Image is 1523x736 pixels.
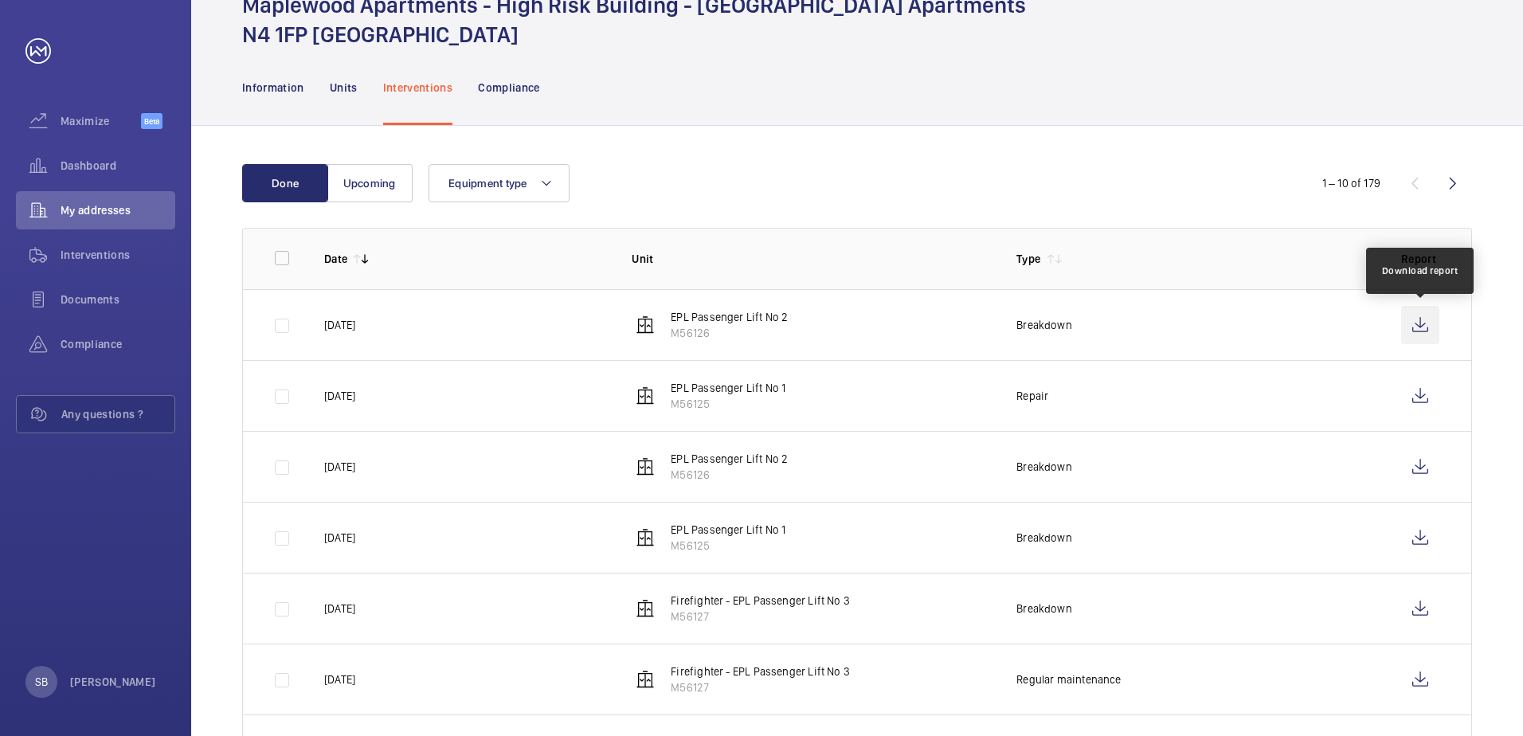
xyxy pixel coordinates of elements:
p: Date [324,251,347,267]
img: elevator.svg [636,528,655,547]
span: Equipment type [448,177,527,190]
p: M56125 [671,538,785,554]
p: EPL Passenger Lift No 2 [671,309,788,325]
p: Breakdown [1016,530,1072,546]
span: Interventions [61,247,175,263]
p: Breakdown [1016,317,1072,333]
p: SB [35,674,48,690]
p: EPL Passenger Lift No 1 [671,522,785,538]
p: [DATE] [324,601,355,617]
p: [DATE] [324,530,355,546]
p: Breakdown [1016,601,1072,617]
p: Firefighter - EPL Passenger Lift No 3 [671,593,850,609]
div: 1 – 10 of 179 [1322,175,1380,191]
p: [DATE] [324,459,355,475]
p: Information [242,80,304,96]
span: Maximize [61,113,141,129]
span: Compliance [61,336,175,352]
img: elevator.svg [636,457,655,476]
p: Firefighter - EPL Passenger Lift No 3 [671,664,850,679]
p: EPL Passenger Lift No 1 [671,380,785,396]
p: Type [1016,251,1040,267]
p: [PERSON_NAME] [70,674,156,690]
div: Download report [1382,264,1458,278]
p: Breakdown [1016,459,1072,475]
button: Upcoming [327,164,413,202]
p: M56126 [671,467,788,483]
img: elevator.svg [636,599,655,618]
p: Repair [1016,388,1048,404]
p: Regular maintenance [1016,671,1121,687]
p: Units [330,80,358,96]
span: Beta [141,113,162,129]
p: [DATE] [324,388,355,404]
img: elevator.svg [636,315,655,335]
button: Done [242,164,328,202]
button: Equipment type [429,164,570,202]
span: My addresses [61,202,175,218]
p: Interventions [383,80,453,96]
p: Unit [632,251,991,267]
span: Any questions ? [61,406,174,422]
p: M56126 [671,325,788,341]
p: Compliance [478,80,540,96]
p: M56127 [671,609,850,624]
p: [DATE] [324,317,355,333]
span: Dashboard [61,158,175,174]
span: Documents [61,292,175,307]
p: M56127 [671,679,850,695]
p: [DATE] [324,671,355,687]
img: elevator.svg [636,386,655,405]
p: M56125 [671,396,785,412]
p: EPL Passenger Lift No 2 [671,451,788,467]
img: elevator.svg [636,670,655,689]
